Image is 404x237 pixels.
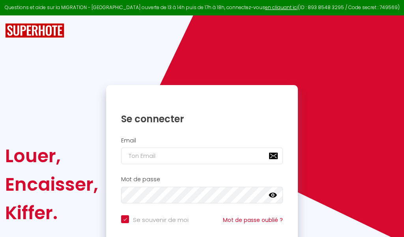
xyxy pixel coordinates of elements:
h2: Mot de passe [121,176,283,183]
a: en cliquant ici [265,4,298,11]
div: Kiffer. [5,199,98,227]
img: SuperHote logo [5,23,64,38]
input: Ton Email [121,148,283,164]
h2: Email [121,137,283,144]
div: Encaisser, [5,170,98,199]
div: Louer, [5,142,98,170]
h1: Se connecter [121,113,283,125]
a: Mot de passe oublié ? [223,216,283,224]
